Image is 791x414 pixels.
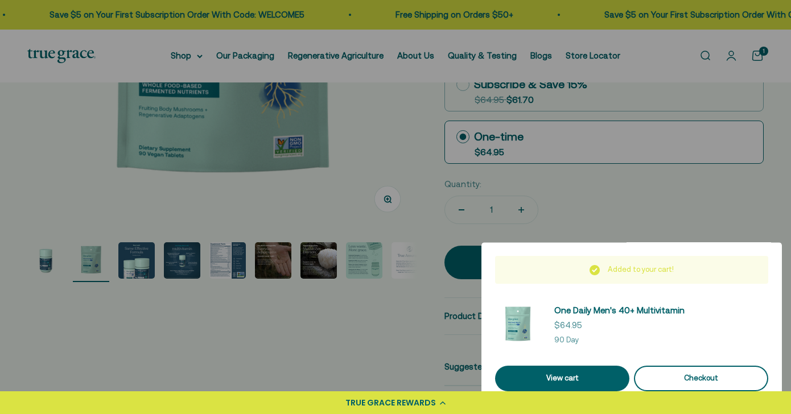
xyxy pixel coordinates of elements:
[345,397,436,409] div: TRUE GRACE REWARDS
[495,302,541,347] img: - Vitamin A, Vitamin D3, and Zinc for immune support* - Coenzyme B Vitamins for energy* - Regener...
[554,318,582,332] sale-price: $64.95
[554,304,685,317] a: One Daily Men's 40+ Multivitamin
[554,334,685,346] p: 90 Day
[634,366,768,391] button: Checkout
[495,366,629,391] a: View cart
[495,256,768,284] div: Added to your cart!
[648,372,755,384] div: Checkout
